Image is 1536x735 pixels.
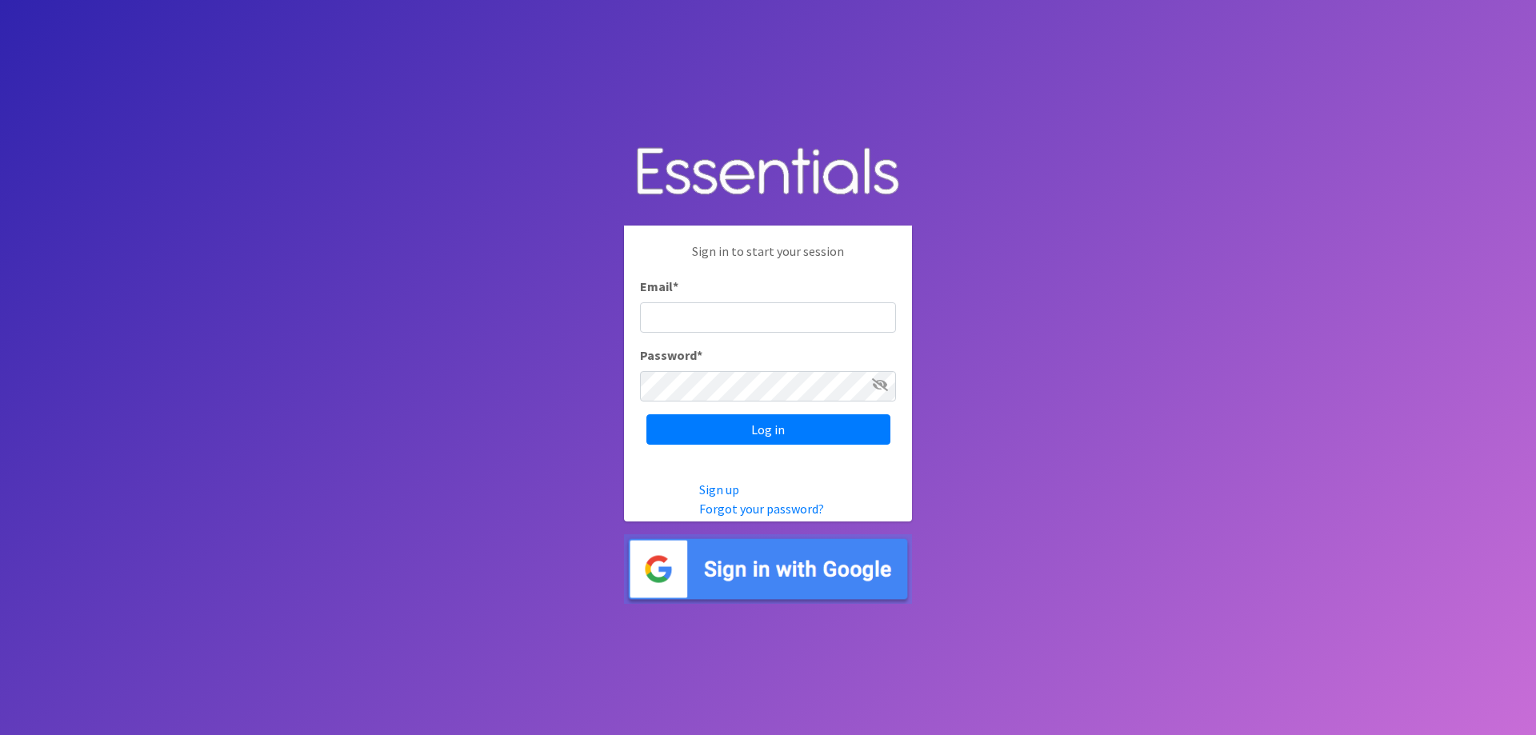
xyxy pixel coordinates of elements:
[699,481,739,497] a: Sign up
[697,347,702,363] abbr: required
[640,242,896,277] p: Sign in to start your session
[673,278,678,294] abbr: required
[699,501,824,517] a: Forgot your password?
[646,414,890,445] input: Log in
[624,131,912,214] img: Human Essentials
[624,534,912,604] img: Sign in with Google
[640,346,702,365] label: Password
[640,277,678,296] label: Email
